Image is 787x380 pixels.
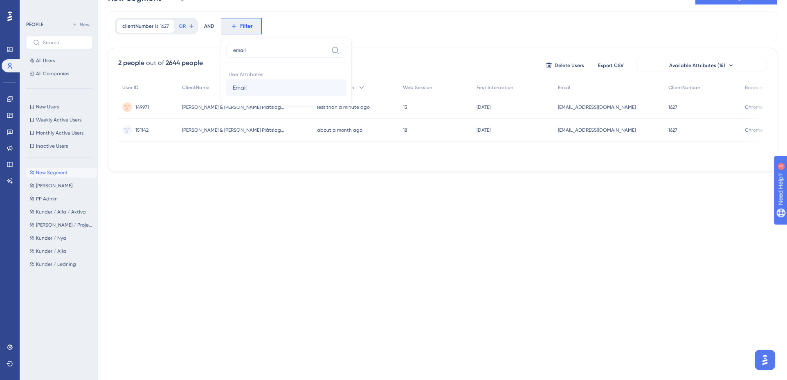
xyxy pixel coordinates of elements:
div: 2644 people [166,58,203,68]
span: ClientName [182,84,209,91]
span: PP Admin [36,196,58,202]
button: New Segment [26,168,97,178]
span: Kunder / Alla / Aktiva [36,209,86,215]
span: [EMAIL_ADDRESS][DOMAIN_NAME] [558,127,636,133]
span: Kunder / Nya [36,235,66,241]
span: Weekly Active Users [36,117,81,123]
span: 1627 [668,127,677,133]
span: User ID [122,84,139,91]
span: Inactive Users [36,143,68,149]
span: Need Help? [19,2,51,12]
span: 151142 [135,127,148,133]
span: Export CSV [598,62,624,69]
time: less than a minute ago [317,104,370,110]
time: [DATE] [477,104,490,110]
span: 18 [403,127,407,133]
span: 149971 [135,104,149,110]
time: [DATE] [477,127,490,133]
span: Web Session [403,84,432,91]
span: OR [179,23,186,29]
time: about a month ago [317,127,362,133]
button: Monthly Active Users [26,128,92,138]
span: ClientNumber [668,84,700,91]
span: New [80,21,90,28]
span: Chrome [745,127,763,133]
div: 5 [57,4,59,11]
button: [PERSON_NAME] / Projektledare [26,220,97,230]
button: Kunder / Alla / Aktiva [26,207,97,217]
span: [EMAIL_ADDRESS][DOMAIN_NAME] [558,104,636,110]
span: [PERSON_NAME] / Projektledare [36,222,94,228]
span: Available Attributes (16) [669,62,725,69]
span: 13 [403,104,407,110]
button: New Users [26,102,92,112]
button: Filter [221,18,262,34]
span: is [155,23,158,29]
button: [PERSON_NAME] [26,181,97,191]
button: All Users [26,56,92,65]
span: [PERSON_NAME] [36,182,72,189]
span: Kunder / Ledning [36,261,76,268]
span: All Companies [36,70,69,77]
button: Inactive Users [26,141,92,151]
button: Kunder / Alla [26,246,97,256]
button: Available Attributes (16) [636,59,767,72]
span: All Users [36,57,55,64]
span: User Attributes [226,68,346,79]
div: 2 people [118,58,144,68]
span: [PERSON_NAME] & [PERSON_NAME] Plåtslageri AB [182,127,284,133]
button: Delete Users [544,59,585,72]
span: New Users [36,103,59,110]
input: Search [43,40,85,45]
span: [PERSON_NAME] & [PERSON_NAME] Plåtslageri AB [182,104,284,110]
span: Chrome [745,104,763,110]
span: First Interaction [477,84,513,91]
span: 1627 [668,104,677,110]
div: out of [146,58,164,68]
iframe: UserGuiding AI Assistant Launcher [753,348,777,372]
button: All Companies [26,69,92,79]
input: Type the value [233,47,328,54]
span: clientNumber [122,23,153,29]
button: New [70,20,92,29]
span: Email [558,84,570,91]
span: Kunder / Alla [36,248,66,254]
button: Kunder / Ledning [26,259,97,269]
span: Delete Users [555,62,584,69]
span: 1627 [160,23,169,29]
button: Email [226,79,346,96]
span: Email [233,83,247,92]
button: OR [178,20,196,33]
span: Filter [240,21,253,31]
span: Browser [745,84,763,91]
button: Kunder / Nya [26,233,97,243]
div: AND [204,18,214,34]
button: PP Admin [26,194,97,204]
div: PEOPLE [26,21,43,28]
span: New Segment [36,169,68,176]
span: Monthly Active Users [36,130,83,136]
button: Weekly Active Users [26,115,92,125]
button: Export CSV [590,59,631,72]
